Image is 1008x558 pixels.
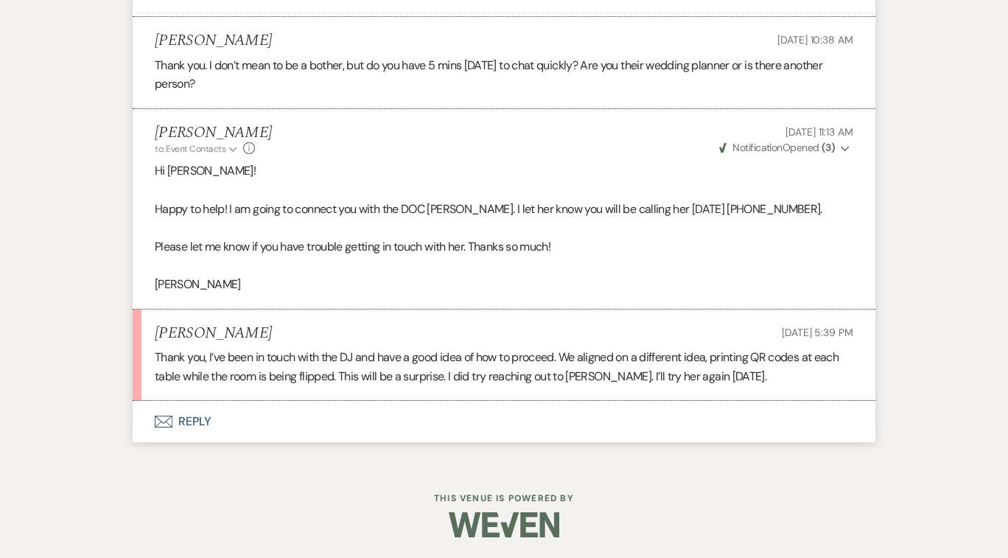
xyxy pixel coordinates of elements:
img: Weven Logo [449,499,559,551]
p: Please let me know if you have trouble getting in touch with her. Thanks so much! [155,237,853,257]
span: Opened [719,141,835,154]
span: [DATE] 5:39 PM [782,326,853,339]
span: [DATE] 11:13 AM [785,125,853,139]
p: Thank you, I’ve been in touch with the DJ and have a good idea of how to proceed. We aligned on a... [155,348,853,386]
p: Happy to help! I am going to connect you with the DOC [PERSON_NAME]. I let her know you will be c... [155,200,853,219]
button: Reply [133,401,875,442]
strong: ( 3 ) [822,141,835,154]
button: to: Event Contacts [155,142,239,156]
span: Notification [732,141,782,154]
button: NotificationOpened (3) [717,140,853,156]
span: to: Event Contacts [155,143,225,155]
h5: [PERSON_NAME] [155,32,272,50]
p: Thank you. I don’t mean to be a bother, but do you have 5 mins [DATE] to chat quickly? Are you th... [155,56,853,94]
h5: [PERSON_NAME] [155,124,272,142]
p: Hi [PERSON_NAME]! [155,161,853,181]
h5: [PERSON_NAME] [155,324,272,343]
p: [PERSON_NAME] [155,275,853,294]
span: [DATE] 10:38 AM [777,33,853,46]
